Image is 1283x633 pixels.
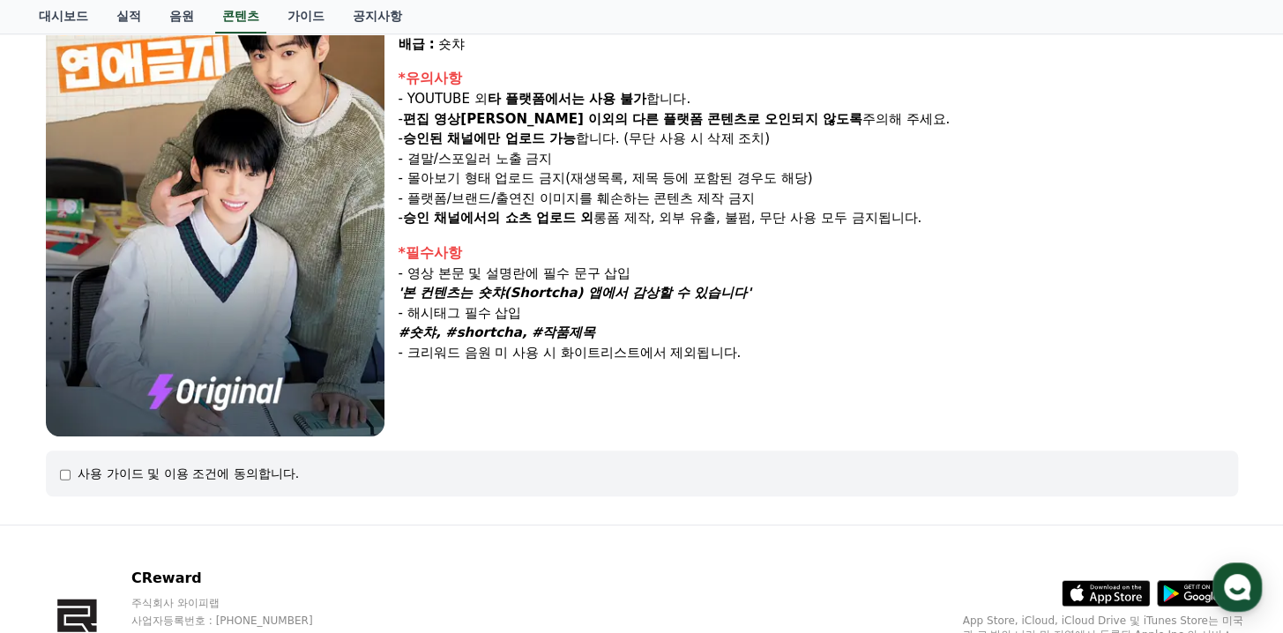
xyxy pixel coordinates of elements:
div: 숏챠 [438,34,1238,55]
a: 대화 [116,487,228,531]
span: 대화 [161,514,183,528]
div: 사용 가이드 및 이용 조건에 동의합니다. [78,465,299,482]
strong: 다른 플랫폼 콘텐츠로 오인되지 않도록 [632,111,862,127]
strong: 타 플랫폼에서는 사용 불가 [488,91,647,107]
p: 주식회사 와이피랩 [131,596,347,610]
p: - 롱폼 제작, 외부 유출, 불펌, 무단 사용 모두 금지됩니다. [399,208,1238,228]
strong: 편집 영상[PERSON_NAME] 이외의 [403,111,628,127]
strong: 승인된 채널에만 업로드 가능 [403,130,576,146]
div: *필수사항 [399,242,1238,264]
p: 사업자등록번호 : [PHONE_NUMBER] [131,614,347,628]
div: - 해시태그 필수 삽입 [399,303,1238,324]
p: - 합니다. (무단 사용 시 삭제 조치) [399,129,1238,149]
a: 홈 [5,487,116,531]
div: - 영상 본문 및 설명란에 필수 문구 삽입 [399,264,1238,284]
strong: '본 컨텐츠는 숏챠(Shortcha) 앱에서 감상할 수 있습니다' [399,285,751,301]
span: 홈 [56,513,66,527]
p: - 몰아보기 형태 업로드 금지(재생목록, 제목 등에 포함된 경우도 해당) [399,168,1238,189]
div: 배급 : [399,34,435,55]
p: - YOUTUBE 외 합니다. [399,89,1238,109]
div: *유의사항 [399,68,1238,89]
strong: 승인 채널에서의 쇼츠 업로드 외 [403,210,593,226]
div: - 크리워드 음원 미 사용 시 화이트리스트에서 제외됩니다. [399,343,1238,363]
p: - 결말/스포일러 노출 금지 [399,149,1238,169]
a: 설정 [228,487,339,531]
span: 설정 [272,513,294,527]
strong: #숏챠, #shortcha, #작품제목 [399,324,596,340]
p: - 플랫폼/브랜드/출연진 이미지를 훼손하는 콘텐츠 제작 금지 [399,189,1238,209]
p: - 주의해 주세요. [399,109,1238,130]
p: CReward [131,568,347,589]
